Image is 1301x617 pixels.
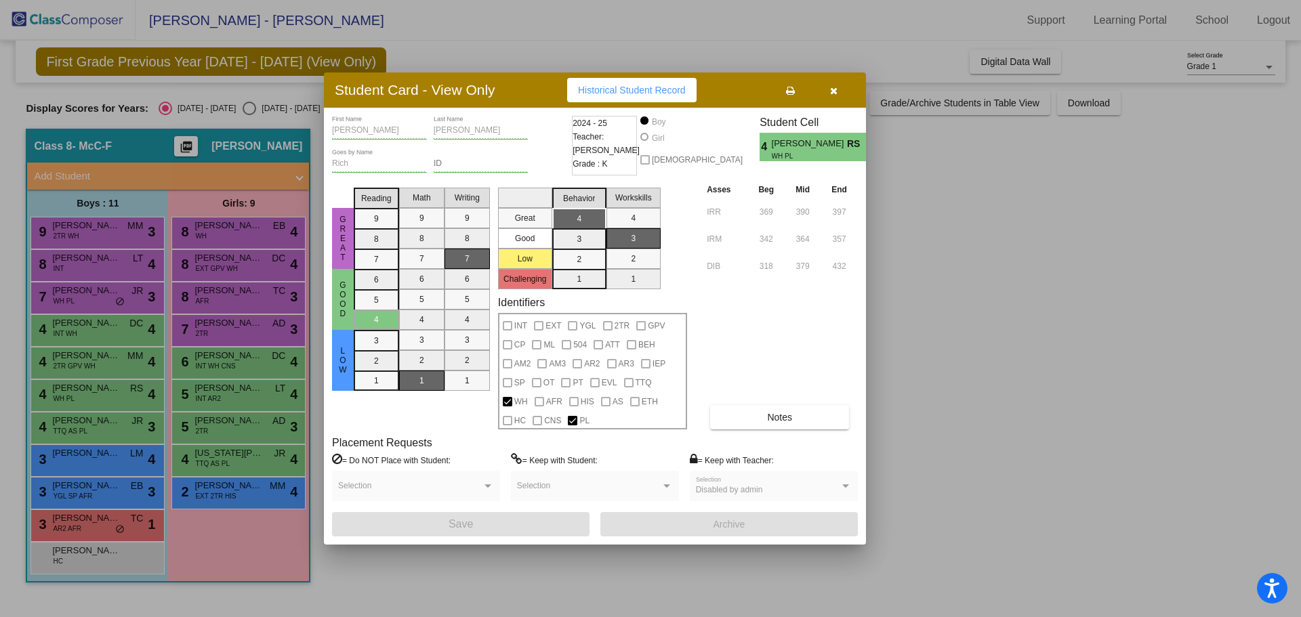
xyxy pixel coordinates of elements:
span: 2TR [615,318,630,334]
span: AR2 [584,356,600,372]
span: RS [847,137,866,151]
span: 2024 - 25 [573,116,607,130]
th: End [821,182,858,197]
label: = Do NOT Place with Student: [332,453,451,467]
h3: Student Cell [760,116,877,129]
span: ATT [605,337,620,353]
span: Good [337,280,349,318]
th: Asses [703,182,747,197]
span: AR3 [619,356,634,372]
span: INT [514,318,527,334]
span: SP [514,375,525,391]
input: goes by name [332,159,427,169]
span: IEP [653,356,665,372]
span: WH [514,393,528,410]
span: 504 [573,337,587,353]
input: assessment [707,202,744,222]
input: assessment [707,256,744,276]
span: CP [514,337,526,353]
span: 4 [866,139,877,155]
span: [PERSON_NAME] [772,137,847,151]
label: = Keep with Student: [511,453,598,467]
button: Historical Student Record [567,78,697,102]
span: GPV [648,318,665,334]
span: EXT [545,318,561,334]
span: TTQ [636,375,652,391]
span: OT [543,375,555,391]
span: Historical Student Record [578,85,686,95]
h3: Student Card - View Only [335,81,495,98]
span: ETH [642,393,658,410]
input: assessment [707,229,744,249]
span: Archive [714,519,745,530]
span: HC [514,412,526,429]
span: Disabled by admin [696,485,763,494]
span: WH PL [772,151,838,161]
span: YGL [579,318,596,334]
span: Save [449,518,473,530]
span: PT [573,375,583,391]
span: 4 [760,139,771,155]
span: [DEMOGRAPHIC_DATA] [652,152,743,168]
th: Beg [747,182,785,197]
span: AM3 [549,356,566,372]
span: AS [613,393,623,410]
span: Teacher: [PERSON_NAME] [573,130,640,157]
button: Save [332,512,590,536]
label: Placement Requests [332,436,432,449]
th: Mid [785,182,821,197]
span: ML [543,337,555,353]
button: Notes [710,405,849,429]
span: EVL [602,375,617,391]
button: Archive [600,512,858,536]
span: Grade : K [573,157,607,171]
label: Identifiers [498,296,545,309]
span: CNS [544,412,561,429]
span: BEH [638,337,655,353]
div: Girl [651,132,665,144]
span: Great [337,215,349,262]
label: = Keep with Teacher: [690,453,774,467]
span: AFR [546,393,562,410]
span: HIS [581,393,594,410]
span: Low [337,346,349,375]
div: Boy [651,116,666,128]
span: AM2 [514,356,531,372]
span: Notes [767,412,792,423]
span: PL [579,412,590,429]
